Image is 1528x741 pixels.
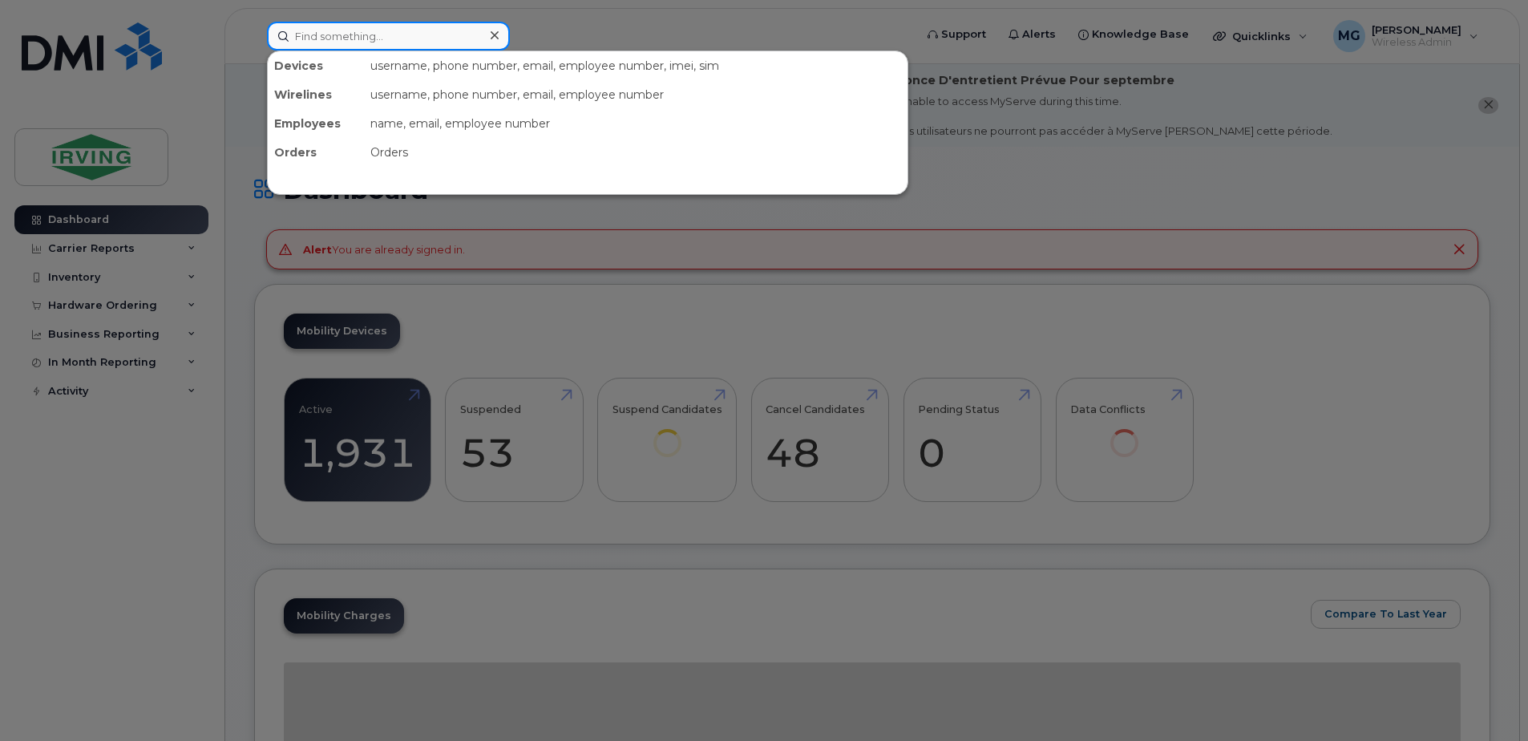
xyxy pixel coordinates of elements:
div: Orders [268,138,364,167]
div: Devices [268,51,364,80]
div: Orders [364,138,908,167]
div: Employees [268,109,364,138]
div: username, phone number, email, employee number, imei, sim [364,51,908,80]
div: username, phone number, email, employee number [364,80,908,109]
div: Wirelines [268,80,364,109]
div: name, email, employee number [364,109,908,138]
